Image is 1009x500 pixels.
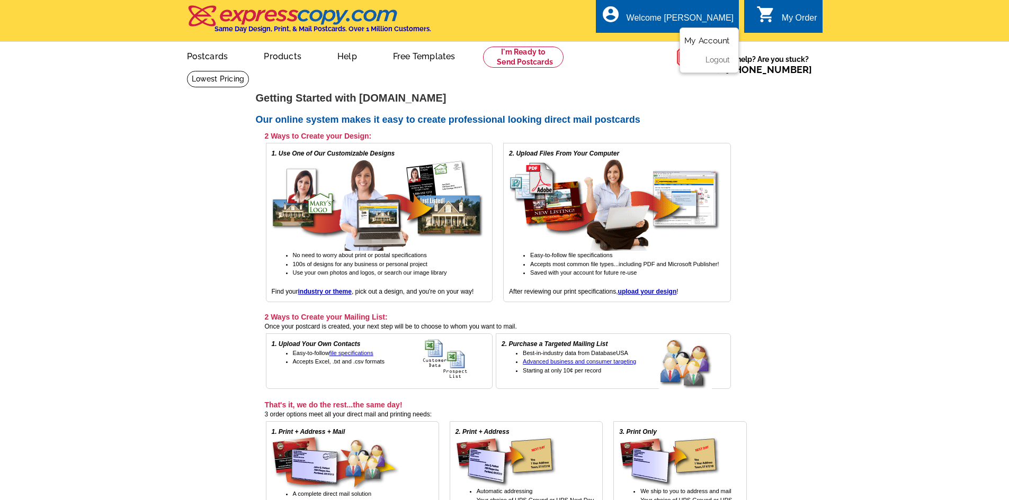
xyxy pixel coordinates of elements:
span: Best-in-industry data from DatabaseUSA [523,350,628,356]
span: Find your , pick out a design, and you're on your way! [272,288,474,295]
img: print & address service [456,437,556,487]
img: upload your own design for free [509,158,721,251]
a: Help [320,43,374,68]
span: Easy-to-follow [293,350,373,356]
em: 1. Upload Your Own Contacts [272,340,361,348]
a: Advanced business and consumer targeting [523,358,636,365]
span: Starting at only 10¢ per record [523,367,601,374]
a: Products [247,43,318,68]
span: Need help? Are you stuck? [708,54,817,75]
img: printing only [619,437,720,487]
span: After reviewing our print specifications, ! [509,288,678,295]
span: Automatic addressing [477,488,533,494]
span: 100s of designs for any business or personal project [293,261,427,267]
h2: Our online system makes it easy to create professional looking direct mail postcards [256,114,754,126]
a: file specifications [329,350,373,356]
a: Same Day Design, Print, & Mail Postcards. Over 1 Million Customers. [187,13,431,33]
i: shopping_cart [756,5,775,24]
img: buy a targeted mailing list [659,339,725,390]
span: Easy-to-follow file specifications [530,252,612,258]
div: Welcome [PERSON_NAME] [627,13,734,28]
span: Saved with your account for future re-use [530,269,637,276]
h1: Getting Started with [DOMAIN_NAME] [256,93,754,104]
a: upload your design [618,288,677,295]
img: help [676,42,708,72]
h3: 2 Ways to Create your Mailing List: [265,312,731,322]
em: 2. Print + Address [456,428,510,435]
span: Accepts Excel, .txt and .csv formats [293,358,385,365]
span: We ship to you to address and mail [640,488,731,494]
iframe: LiveChat chat widget [797,254,1009,500]
span: Accepts most common file types...including PDF and Microsoft Publisher! [530,261,719,267]
i: account_circle [601,5,620,24]
img: free online postcard designs [272,158,484,251]
em: 1. Use One of Our Customizable Designs [272,150,395,157]
a: My Account [684,36,730,46]
span: Use your own photos and logos, or search our image library [293,269,447,276]
a: shopping_cart My Order [756,12,817,25]
span: Once your postcard is created, your next step will be to choose to whom you want to mail. [265,323,517,330]
a: [PHONE_NUMBER] [726,64,812,75]
h3: 2 Ways to Create your Design: [265,131,731,141]
em: 3. Print Only [619,428,657,435]
a: Logout [706,56,730,64]
a: industry or theme [298,288,352,295]
em: 1. Print + Address + Mail [272,428,345,435]
span: Call [708,64,812,75]
span: No need to worry about print or postal specifications [293,252,427,258]
img: direct mail service [272,437,399,489]
img: upload your own address list for free [423,339,487,379]
span: A complete direct mail solution [293,490,372,497]
em: 2. Upload Files From Your Computer [509,150,619,157]
h3: That's it, we do the rest...the same day! [265,400,747,410]
a: Free Templates [376,43,472,68]
span: 3 order options meet all your direct mail and printing needs: [265,411,432,418]
h4: Same Day Design, Print, & Mail Postcards. Over 1 Million Customers. [215,25,431,33]
em: 2. Purchase a Targeted Mailing List [502,340,608,348]
a: Postcards [170,43,245,68]
div: My Order [782,13,817,28]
